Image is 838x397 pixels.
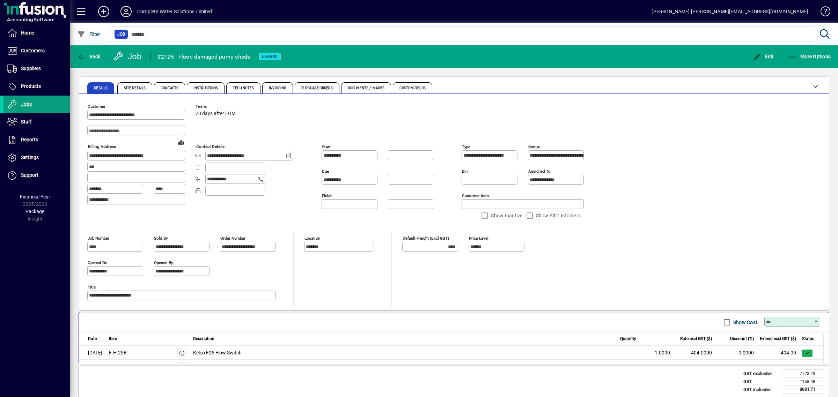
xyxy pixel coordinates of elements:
[109,349,127,357] div: F-H-25B
[25,209,44,214] span: Package
[262,54,278,59] span: LOGGED
[3,167,70,184] a: Support
[322,144,331,149] mat-label: Start
[462,193,489,198] mat-label: Customer Item
[620,336,636,342] span: Quantity
[79,360,106,374] td: [DATE]
[403,236,449,241] mat-label: Default Freight (excl GST)
[193,336,214,342] span: Description
[88,236,109,241] mat-label: Job number
[751,50,775,63] button: Edit
[528,169,551,174] mat-label: Assigned to
[21,66,41,71] span: Suppliers
[462,169,468,174] mat-label: Bin
[233,87,254,90] span: Tech Notes
[782,377,824,385] td: 1158.48
[75,50,102,63] button: Back
[21,119,32,125] span: Staff
[304,236,320,241] mat-label: Location
[652,6,808,17] div: [PERSON_NAME] [PERSON_NAME][EMAIL_ADDRESS][DOMAIN_NAME]
[75,28,102,40] button: Filter
[3,78,70,95] a: Products
[715,360,757,374] td: 0.0000
[3,24,70,42] a: Home
[88,260,107,265] mat-label: Opened On
[528,144,540,149] mat-label: Status
[787,50,833,63] button: More Options
[782,385,824,394] td: 8881.71
[21,83,41,89] span: Products
[157,51,250,62] div: #2125 - Flood damaged pump sheds
[196,111,236,117] span: 20 days after EOM
[655,363,670,370] span: 1.0000
[753,54,774,59] span: Edit
[802,336,814,342] span: Status
[117,31,125,38] span: Job
[673,360,715,374] td: 189.6000
[88,336,97,342] span: Date
[399,87,425,90] span: Custom Fields
[21,101,32,107] span: Jobs
[3,42,70,60] a: Customers
[760,336,796,342] span: Extend excl GST ($)
[730,336,754,342] span: Discount (%)
[348,87,385,90] span: Documents / Images
[301,87,333,90] span: Purchase Orders
[322,193,332,198] mat-label: Finish
[21,172,38,178] span: Support
[190,346,618,360] td: Kelco F25 Flow Switch
[109,336,117,342] span: Item
[740,377,782,385] td: GST
[21,30,34,36] span: Home
[680,336,712,342] span: Rate excl GST ($)
[757,360,799,374] td: 189.60
[124,87,146,90] span: Site Details
[220,236,245,241] mat-label: Order number
[462,144,470,149] mat-label: Type
[740,385,782,394] td: GST inclusive
[322,169,329,174] mat-label: Due
[269,87,286,90] span: Invoicing
[79,346,106,360] td: [DATE]
[77,54,101,59] span: Back
[109,363,132,370] div: PT303013
[740,370,782,378] td: GST exclusive
[190,360,618,374] td: Pressure Transducer 0-10bar 1/4" MBSP
[193,87,218,90] span: Instructions
[88,104,105,109] mat-label: Customer
[70,50,108,63] app-page-header-button: Back
[782,370,824,378] td: 7723.23
[115,5,137,18] button: Profile
[673,346,715,360] td: 404.0000
[732,319,757,326] label: Show Cost
[113,51,143,62] div: Job
[655,349,670,357] span: 1.0000
[3,131,70,149] a: Reports
[94,87,108,90] span: Details
[154,260,173,265] mat-label: Opened by
[161,87,178,90] span: Contacts
[176,137,187,148] a: View on map
[77,31,101,37] span: Filter
[3,149,70,166] a: Settings
[137,6,212,17] div: Complete Water Solutions Limited
[3,60,70,77] a: Suppliers
[715,346,757,360] td: 0.0000
[3,113,70,131] a: Staff
[21,155,39,160] span: Settings
[88,285,96,290] mat-label: Title
[21,48,45,53] span: Customers
[469,236,488,241] mat-label: Price Level
[20,194,50,200] span: Financial Year
[815,1,829,24] a: Knowledge Base
[93,5,115,18] button: Add
[196,104,237,109] span: Terms
[757,346,799,360] td: 404.00
[21,137,38,142] span: Reports
[154,236,168,241] mat-label: Sold by
[788,54,831,59] span: More Options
